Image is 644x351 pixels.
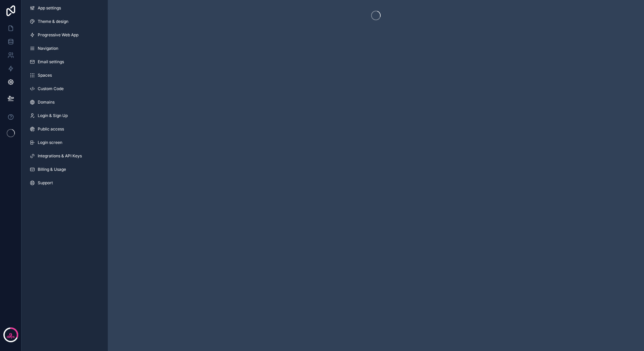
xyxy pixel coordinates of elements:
a: Login & Sign Up [24,110,105,121]
a: Login screen [24,137,105,148]
span: Custom Code [38,86,64,91]
a: App settings [24,3,105,13]
span: Navigation [38,46,58,51]
span: App settings [38,5,61,11]
span: Support [38,180,53,186]
span: Integrations & API Keys [38,153,82,159]
a: Public access [24,124,105,134]
a: Spaces [24,70,105,81]
span: Billing & Usage [38,167,66,172]
a: Domains [24,97,105,108]
p: days [7,334,15,340]
span: Email settings [38,59,64,65]
span: Domains [38,100,55,105]
span: Progressive Web App [38,32,78,38]
span: Spaces [38,73,52,78]
span: Login screen [38,140,62,145]
a: Progressive Web App [24,30,105,40]
span: Public access [38,126,64,132]
a: Support [24,178,105,188]
a: Email settings [24,56,105,67]
p: 9 [9,331,12,338]
a: Billing & Usage [24,164,105,175]
a: Theme & design [24,16,105,27]
span: Theme & design [38,19,68,24]
a: Custom Code [24,83,105,94]
a: Integrations & API Keys [24,151,105,161]
span: Login & Sign Up [38,113,68,118]
a: Navigation [24,43,105,54]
